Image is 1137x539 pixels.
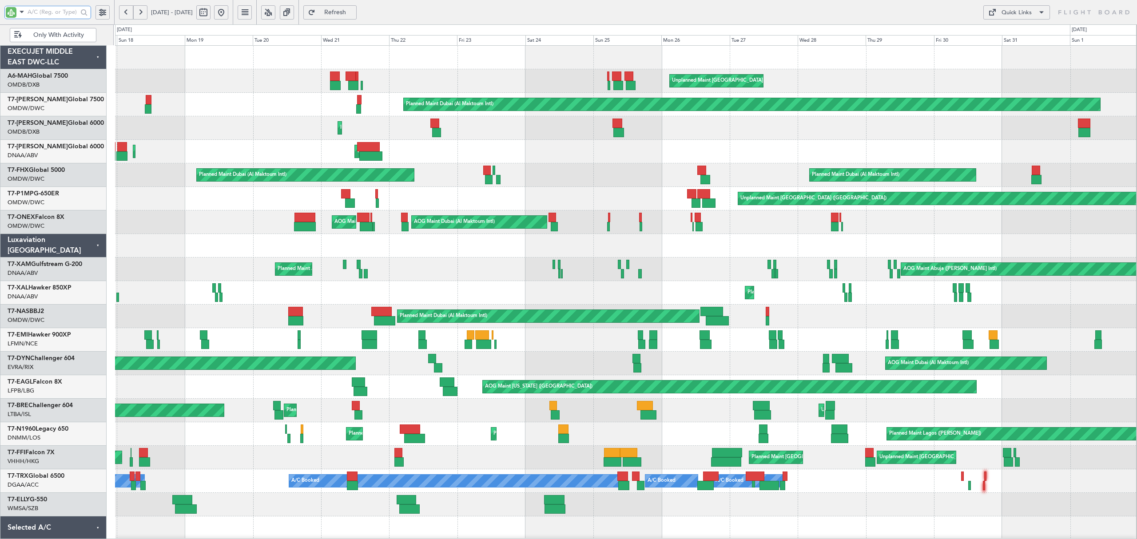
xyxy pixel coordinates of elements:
a: LFMN/NCE [8,340,38,348]
div: Planned Maint Dubai (Al Maktoum Intl) [406,98,493,111]
div: A/C Booked [291,474,319,487]
a: OMDW/DWC [8,175,44,183]
a: OMDW/DWC [8,222,44,230]
div: AOG Maint Dubai (Al Maktoum Intl) [888,357,969,370]
div: Sun 25 [593,35,661,46]
span: T7-[PERSON_NAME] [8,96,68,103]
span: T7-FFI [8,449,25,456]
span: T7-XAM [8,261,31,267]
input: A/C (Reg. or Type) [28,5,78,19]
div: [DATE] [117,26,132,34]
span: T7-ONEX [8,214,35,220]
a: T7-[PERSON_NAME]Global 7500 [8,96,104,103]
div: Sun 18 [117,35,185,46]
a: T7-DYNChallenger 604 [8,355,75,361]
div: Fri 30 [934,35,1002,46]
span: T7-FHX [8,167,29,173]
div: Thu 22 [389,35,457,46]
span: T7-BRE [8,402,28,408]
span: Only With Activity [24,32,93,38]
a: OMDW/DWC [8,198,44,206]
a: T7-[PERSON_NAME]Global 6000 [8,120,104,126]
a: T7-P1MPG-650ER [8,190,59,197]
span: Refresh [317,9,354,16]
div: Unplanned Maint [GEOGRAPHIC_DATA] ([PERSON_NAME] Intl) [821,404,965,417]
button: Refresh [303,5,357,20]
a: OMDW/DWC [8,316,44,324]
span: A6-MAH [8,73,32,79]
div: Unplanned Maint [GEOGRAPHIC_DATA] ([GEOGRAPHIC_DATA] Intl) [672,74,827,87]
div: Planned Maint [GEOGRAPHIC_DATA] ([GEOGRAPHIC_DATA]) [493,427,633,440]
div: Planned Maint Abuja ([PERSON_NAME] Intl) [278,262,378,276]
span: T7-DYN [8,355,30,361]
span: T7-EMI [8,332,28,338]
div: Wed 28 [798,35,866,46]
div: AOG Maint Dubai (Al Maktoum Intl) [414,215,495,229]
span: T7-N1960 [8,426,36,432]
div: Sat 24 [525,35,593,46]
span: T7-NAS [8,308,29,314]
div: Planned Maint [GEOGRAPHIC_DATA] ([GEOGRAPHIC_DATA]) [751,451,891,464]
div: Thu 29 [866,35,934,46]
span: T7-[PERSON_NAME] [8,143,68,150]
span: T7-XAL [8,285,28,291]
a: OMDB/DXB [8,81,40,89]
a: T7-ONEXFalcon 8X [8,214,64,220]
a: VHHH/HKG [8,457,39,465]
span: T7-EAGL [8,379,33,385]
a: T7-EAGLFalcon 8X [8,379,62,385]
a: T7-BREChallenger 604 [8,402,73,408]
div: Mon 26 [661,35,729,46]
span: T7-ELLY [8,496,30,503]
a: DNAA/ABV [8,151,38,159]
a: T7-NASBBJ2 [8,308,44,314]
a: DNAA/ABV [8,293,38,301]
a: DNMM/LOS [8,434,40,442]
div: Planned Maint Lagos ([PERSON_NAME]) [349,427,441,440]
a: T7-FFIFalcon 7X [8,449,55,456]
button: Only With Activity [10,28,96,42]
div: Mon 19 [185,35,253,46]
a: OMDB/DXB [8,128,40,136]
div: Planned Maint Dubai (Al Maktoum Intl) [199,168,286,182]
div: Wed 21 [321,35,389,46]
a: T7-TRXGlobal 6500 [8,473,64,479]
a: A6-MAHGlobal 7500 [8,73,68,79]
a: T7-FHXGlobal 5000 [8,167,65,173]
div: Tue 27 [730,35,798,46]
a: DNAA/ABV [8,269,38,277]
a: T7-ELLYG-550 [8,496,47,503]
span: T7-TRX [8,473,28,479]
div: Unplanned Maint [GEOGRAPHIC_DATA] (Al Maktoum Intl) [357,145,489,158]
div: [DATE] [1072,26,1087,34]
a: T7-N1960Legacy 650 [8,426,68,432]
span: T7-P1MP [8,190,34,197]
a: LTBA/ISL [8,410,31,418]
a: T7-XALHawker 850XP [8,285,72,291]
div: Unplanned Maint [GEOGRAPHIC_DATA] ([GEOGRAPHIC_DATA] Intl) [879,451,1034,464]
a: DGAA/ACC [8,481,39,489]
div: Planned Maint [GEOGRAPHIC_DATA] ([GEOGRAPHIC_DATA] Intl) [340,121,489,135]
div: Planned Maint [GEOGRAPHIC_DATA] ([GEOGRAPHIC_DATA]) [755,474,894,487]
span: [DATE] - [DATE] [151,8,193,16]
div: Planned Maint Nice ([GEOGRAPHIC_DATA]) [286,404,386,417]
div: AOG Maint Paris ([GEOGRAPHIC_DATA]) [334,215,428,229]
div: Planned Maint Lagos ([PERSON_NAME]) [889,427,981,440]
div: Sat 31 [1002,35,1070,46]
div: Planned Maint Dubai (Al Maktoum Intl) [400,309,487,323]
div: Quick Links [1002,8,1032,17]
a: T7-[PERSON_NAME]Global 6000 [8,143,104,150]
a: EVRA/RIX [8,363,33,371]
div: A/C Booked [648,474,676,487]
div: Planned Maint Abuja ([PERSON_NAME] Intl) [747,286,847,299]
div: A/C Booked [716,474,743,487]
a: T7-XAMGulfstream G-200 [8,261,82,267]
div: Tue 20 [253,35,321,46]
a: T7-EMIHawker 900XP [8,332,71,338]
div: AOG Maint [US_STATE] ([GEOGRAPHIC_DATA]) [485,380,592,393]
div: Fri 23 [457,35,525,46]
a: LFPB/LBG [8,387,34,395]
div: AOG Maint Abuja ([PERSON_NAME] Intl) [903,262,997,276]
div: Unplanned Maint [GEOGRAPHIC_DATA] ([GEOGRAPHIC_DATA]) [740,192,887,205]
div: Planned Maint Dubai (Al Maktoum Intl) [812,168,899,182]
